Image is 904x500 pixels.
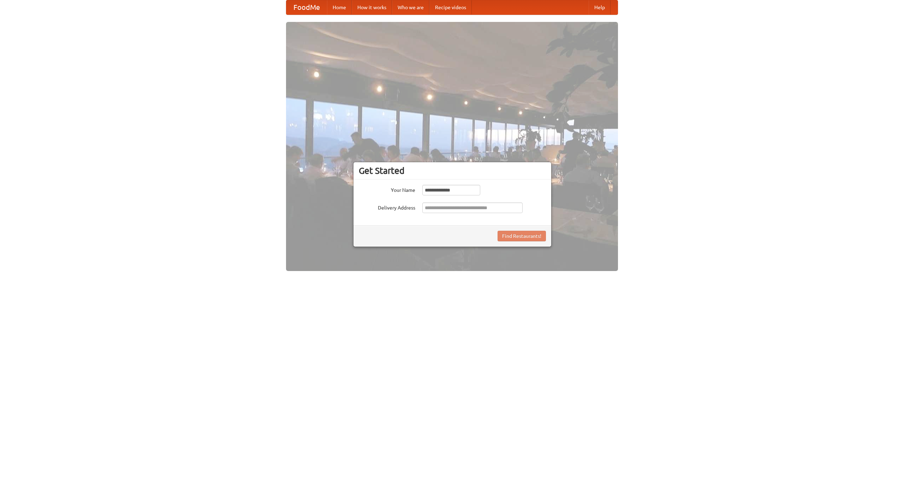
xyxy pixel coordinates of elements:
a: FoodMe [286,0,327,14]
label: Delivery Address [359,202,415,211]
button: Find Restaurants! [498,231,546,241]
label: Your Name [359,185,415,194]
a: Who we are [392,0,429,14]
h3: Get Started [359,165,546,176]
a: Recipe videos [429,0,472,14]
a: How it works [352,0,392,14]
a: Help [589,0,611,14]
a: Home [327,0,352,14]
